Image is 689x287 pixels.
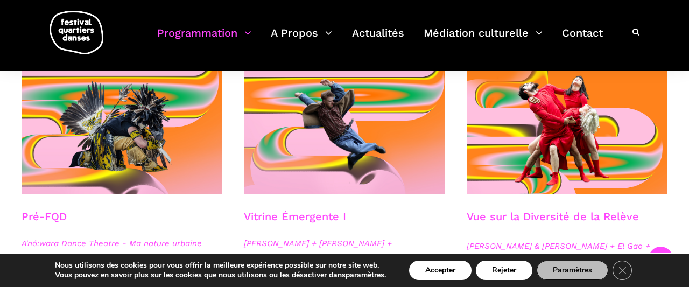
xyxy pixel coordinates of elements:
a: Actualités [352,24,404,55]
a: Programmation [157,24,251,55]
button: Accepter [409,261,472,280]
h3: Pré-FQD [22,210,67,237]
button: paramètres [346,270,384,280]
p: Nous utilisons des cookies pour vous offrir la meilleure expérience possible sur notre site web. [55,261,386,270]
button: Rejeter [476,261,532,280]
a: Médiation culturelle [424,24,543,55]
img: logo-fqd-med [50,11,103,54]
span: A'nó:wara Dance Theatre - Ma nature urbaine [22,237,222,250]
h3: Vue sur la Diversité de la Relève [467,210,639,237]
p: Vous pouvez en savoir plus sur les cookies que nous utilisons ou les désactiver dans . [55,270,386,280]
a: A Propos [271,24,332,55]
button: Paramètres [537,261,608,280]
a: Contact [562,24,603,55]
h3: Vitrine Émergente I [244,210,346,237]
span: [PERSON_NAME] & [PERSON_NAME] + El Gao + [PERSON_NAME] [467,240,667,265]
button: Close GDPR Cookie Banner [613,261,632,280]
span: [PERSON_NAME] + [PERSON_NAME] + [PERSON_NAME] + Productions Realiva [244,237,445,263]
